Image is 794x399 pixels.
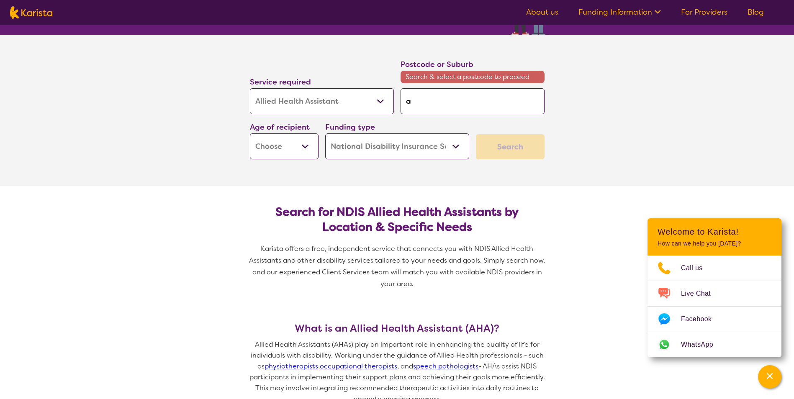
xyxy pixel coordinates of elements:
[681,338,723,351] span: WhatsApp
[526,7,558,17] a: About us
[250,77,311,87] label: Service required
[257,205,538,235] h2: Search for NDIS Allied Health Assistants by Location & Specific Needs
[578,7,661,17] a: Funding Information
[681,262,713,274] span: Call us
[413,362,478,371] a: speech pathologists
[250,122,310,132] label: Age of recipient
[658,240,771,247] p: How can we help you [DATE]?
[401,88,545,114] input: Type
[758,365,781,389] button: Channel Menu
[681,287,721,300] span: Live Chat
[247,243,548,290] p: Karista offers a free, independent service that connects you with NDIS Allied Health Assistants a...
[658,227,771,237] h2: Welcome to Karista!
[401,59,473,69] label: Postcode or Suburb
[681,7,727,17] a: For Providers
[325,122,375,132] label: Funding type
[247,322,548,334] h3: What is an Allied Health Assistant (AHA)?
[648,332,781,357] a: Web link opens in a new tab.
[265,362,318,371] a: physiotherapists
[320,362,397,371] a: occupational therapists
[10,6,52,19] img: Karista logo
[648,218,781,357] div: Channel Menu
[648,256,781,357] ul: Choose channel
[681,313,722,325] span: Facebook
[748,7,764,17] a: Blog
[401,71,545,83] span: Search & select a postcode to proceed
